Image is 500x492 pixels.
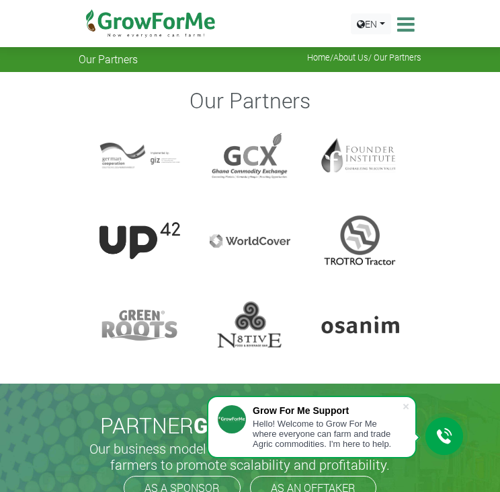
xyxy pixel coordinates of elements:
[194,411,338,440] span: GROW FOR ME
[82,440,418,472] h5: Our business model ensures we work with experienced farmers to promote scalability and profitabil...
[351,13,391,34] a: EN
[253,419,402,449] div: Hello! Welcome to Grow For Me where everyone can farm and trade Agric commodities. I'm here to help.
[333,52,368,63] a: About Us
[253,405,402,416] div: Grow For Me Support
[307,52,421,63] span: / / Our Partners
[84,413,416,438] h2: PARTNER [DATE]
[79,52,138,65] span: Our Partners
[307,52,330,63] a: Home
[81,87,419,113] h2: Our Partners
